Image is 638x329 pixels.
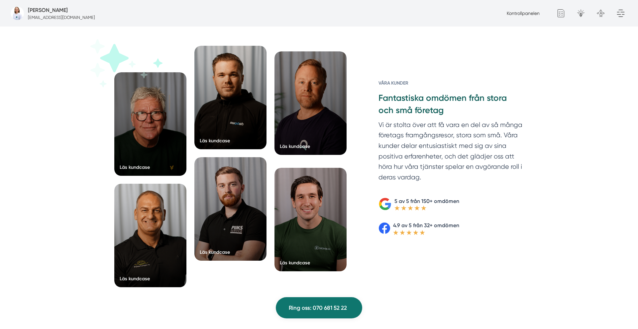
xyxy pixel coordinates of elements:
[200,137,230,144] div: Läs kundcase
[194,157,266,261] a: Läs kundcase
[120,164,150,170] div: Läs kundcase
[200,249,230,255] div: Läs kundcase
[28,14,95,21] p: [EMAIL_ADDRESS][DOMAIN_NAME]
[274,51,347,155] a: Läs kundcase
[289,303,347,312] span: Ring oss: 070 681 52 22
[114,72,186,176] a: Läs kundcase
[394,197,459,205] p: 5 av 5 från 150+ omdömen
[378,120,524,186] p: Vi är stolta över att få vara en del av så många företags framgångsresor, stora som små. Våra kun...
[507,11,540,16] a: Kontrollpanelen
[378,92,524,119] h3: Fantastiska omdömen från stora och små företag
[276,297,362,318] a: Ring oss: 070 681 52 22
[194,46,266,149] a: Läs kundcase
[393,221,459,230] p: 4.9 av 5 från 32+ omdömen
[11,7,24,20] img: bild-pa-smartproduktion-webbyraer-i-borlange.jpg
[274,168,347,271] a: Läs kundcase
[28,6,68,14] h5: Administratör
[114,184,186,287] a: Läs kundcase
[280,259,310,266] div: Läs kundcase
[120,275,150,282] div: Läs kundcase
[378,80,524,92] h6: Våra kunder
[280,143,310,150] div: Läs kundcase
